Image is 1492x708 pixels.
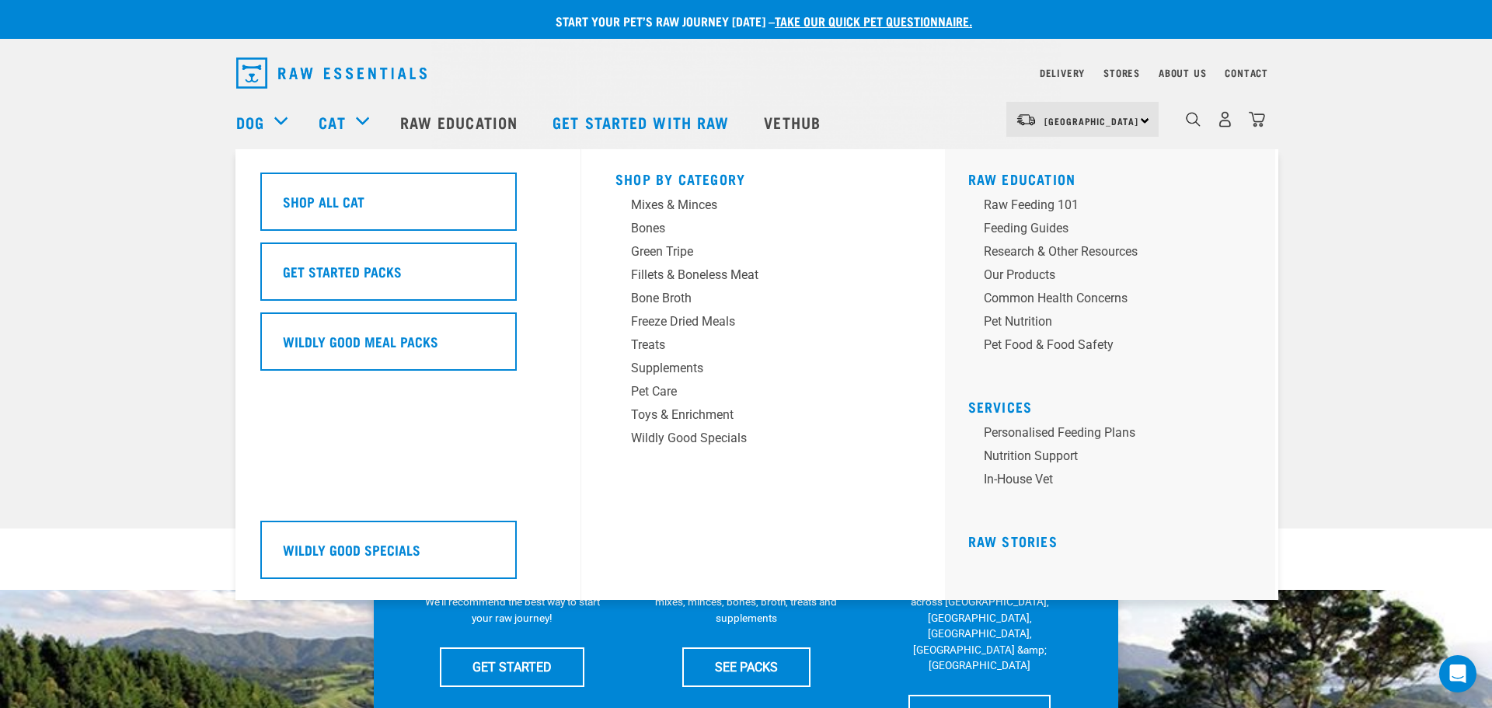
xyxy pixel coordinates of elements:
[615,196,911,219] a: Mixes & Minces
[631,196,873,214] div: Mixes & Minces
[968,447,1264,470] a: Nutrition Support
[631,312,873,331] div: Freeze Dried Meals
[1217,111,1233,127] img: user.png
[440,647,584,686] a: GET STARTED
[1044,118,1138,124] span: [GEOGRAPHIC_DATA]
[968,266,1264,289] a: Our Products
[968,196,1264,219] a: Raw Feeding 101
[1186,112,1201,127] img: home-icon-1@2x.png
[260,312,556,382] a: Wildly Good Meal Packs
[968,289,1264,312] a: Common Health Concerns
[1439,655,1476,692] div: Open Intercom Messenger
[968,242,1264,266] a: Research & Other Resources
[615,171,911,183] h5: Shop By Category
[682,647,810,686] a: SEE PACKS
[1103,70,1140,75] a: Stores
[631,289,873,308] div: Bone Broth
[888,563,1071,674] p: We have 17 stores specialising in raw pet food &amp; nutritional advice across [GEOGRAPHIC_DATA],...
[631,242,873,261] div: Green Tripe
[631,429,873,448] div: Wildly Good Specials
[631,219,873,238] div: Bones
[968,219,1264,242] a: Feeding Guides
[748,91,840,153] a: Vethub
[968,336,1264,359] a: Pet Food & Food Safety
[984,289,1226,308] div: Common Health Concerns
[615,266,911,289] a: Fillets & Boneless Meat
[968,312,1264,336] a: Pet Nutrition
[615,359,911,382] a: Supplements
[1225,70,1268,75] a: Contact
[615,406,911,429] a: Toys & Enrichment
[283,261,402,281] h5: Get Started Packs
[984,196,1226,214] div: Raw Feeding 101
[385,91,537,153] a: Raw Education
[224,51,1268,95] nav: dropdown navigation
[615,219,911,242] a: Bones
[984,266,1226,284] div: Our Products
[1159,70,1206,75] a: About Us
[236,58,427,89] img: Raw Essentials Logo
[615,289,911,312] a: Bone Broth
[968,399,1264,411] h5: Services
[283,539,420,560] h5: Wildly Good Specials
[631,359,873,378] div: Supplements
[775,17,972,24] a: take our quick pet questionnaire.
[615,429,911,452] a: Wildly Good Specials
[283,191,364,211] h5: Shop All Cat
[968,175,1076,183] a: Raw Education
[615,336,911,359] a: Treats
[236,110,264,134] a: Dog
[984,336,1226,354] div: Pet Food & Food Safety
[260,173,556,242] a: Shop All Cat
[319,110,345,134] a: Cat
[615,382,911,406] a: Pet Care
[968,470,1264,494] a: In-house vet
[968,537,1058,545] a: Raw Stories
[984,242,1226,261] div: Research & Other Resources
[537,91,748,153] a: Get started with Raw
[615,242,911,266] a: Green Tripe
[1040,70,1085,75] a: Delivery
[260,521,556,591] a: Wildly Good Specials
[984,219,1226,238] div: Feeding Guides
[631,336,873,354] div: Treats
[1016,113,1037,127] img: van-moving.png
[260,242,556,312] a: Get Started Packs
[631,382,873,401] div: Pet Care
[631,266,873,284] div: Fillets & Boneless Meat
[615,312,911,336] a: Freeze Dried Meals
[631,406,873,424] div: Toys & Enrichment
[283,331,438,351] h5: Wildly Good Meal Packs
[968,424,1264,447] a: Personalised Feeding Plans
[984,312,1226,331] div: Pet Nutrition
[1249,111,1265,127] img: home-icon@2x.png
